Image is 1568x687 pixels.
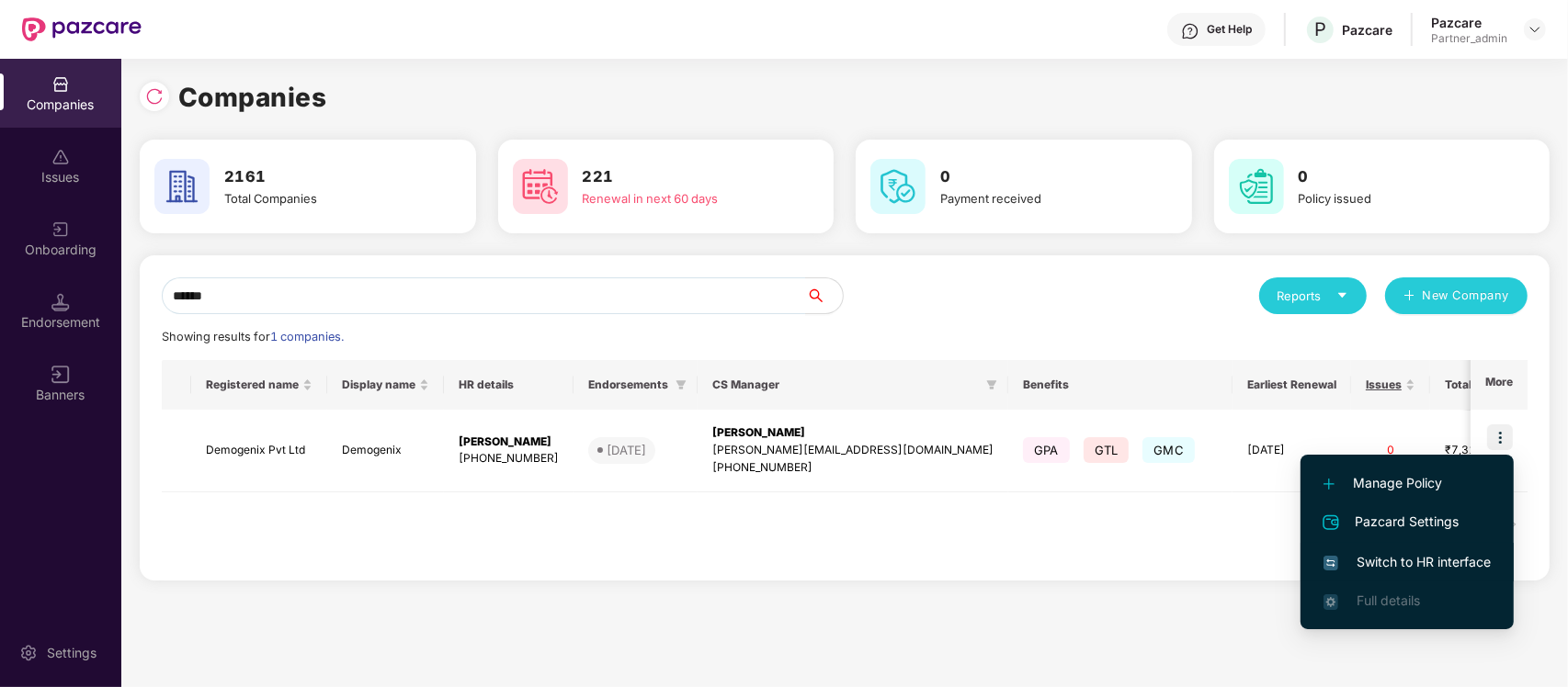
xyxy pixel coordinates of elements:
[1314,18,1326,40] span: P
[583,165,782,189] h3: 221
[1320,512,1342,534] img: svg+xml;base64,PHN2ZyB4bWxucz0iaHR0cDovL3d3dy53My5vcmcvMjAwMC9zdmciIHdpZHRoPSIyNCIgaGVpZ2h0PSIyNC...
[327,360,444,410] th: Display name
[22,17,142,41] img: New Pazcare Logo
[1336,289,1348,301] span: caret-down
[1181,22,1199,40] img: svg+xml;base64,PHN2ZyBpZD0iSGVscC0zMngzMiIgeG1sbnM9Imh0dHA6Ly93d3cudzMub3JnLzIwMDAvc3ZnIiB3aWR0aD...
[1229,159,1284,214] img: svg+xml;base64,PHN2ZyB4bWxucz0iaHR0cDovL3d3dy53My5vcmcvMjAwMC9zdmciIHdpZHRoPSI2MCIgaGVpZ2h0PSI2MC...
[191,360,327,410] th: Registered name
[1324,473,1491,493] span: Manage Policy
[270,330,344,343] span: 1 companies.
[1142,437,1195,463] span: GMC
[672,374,690,396] span: filter
[191,410,327,492] td: Demogenix Pvt Ltd
[178,77,327,118] h1: Companies
[1278,287,1348,305] div: Reports
[1324,556,1338,570] img: svg+xml;base64,PHN2ZyB4bWxucz0iaHR0cDovL3d3dy53My5vcmcvMjAwMC9zdmciIHdpZHRoPSIxNiIgaGVpZ2h0PSIxNi...
[1431,31,1507,46] div: Partner_admin
[444,360,574,410] th: HR details
[1299,189,1498,208] div: Policy issued
[145,87,164,106] img: svg+xml;base64,PHN2ZyBpZD0iUmVsb2FkLTMyeDMyIiB4bWxucz0iaHR0cDovL3d3dy53My5vcmcvMjAwMC9zdmciIHdpZH...
[513,159,568,214] img: svg+xml;base64,PHN2ZyB4bWxucz0iaHR0cDovL3d3dy53My5vcmcvMjAwMC9zdmciIHdpZHRoPSI2MCIgaGVpZ2h0PSI2MC...
[224,165,424,189] h3: 2161
[805,288,843,303] span: search
[1528,22,1542,37] img: svg+xml;base64,PHN2ZyBpZD0iRHJvcGRvd24tMzJ4MzIiIHhtbG5zPSJodHRwOi8vd3d3LnczLm9yZy8yMDAwL3N2ZyIgd2...
[940,165,1140,189] h3: 0
[51,75,70,94] img: svg+xml;base64,PHN2ZyBpZD0iQ29tcGFuaWVzIiB4bWxucz0iaHR0cDovL3d3dy53My5vcmcvMjAwMC9zdmciIHdpZHRoPS...
[607,441,646,459] div: [DATE]
[1342,21,1392,39] div: Pazcare
[1403,289,1415,304] span: plus
[712,377,979,392] span: CS Manager
[1431,14,1507,31] div: Pazcare
[459,450,559,467] div: [PHONE_NUMBER]
[41,644,102,662] div: Settings
[1084,437,1130,463] span: GTL
[1324,479,1335,490] img: svg+xml;base64,PHN2ZyB4bWxucz0iaHR0cDovL3d3dy53My5vcmcvMjAwMC9zdmciIHdpZHRoPSIxMi4yMDEiIGhlaWdodD...
[676,379,687,390] span: filter
[1324,512,1491,534] span: Pazcard Settings
[1324,552,1491,572] span: Switch to HR interface
[1233,360,1351,410] th: Earliest Renewal
[1023,437,1070,463] span: GPA
[1366,377,1402,392] span: Issues
[154,159,210,214] img: svg+xml;base64,PHN2ZyB4bWxucz0iaHR0cDovL3d3dy53My5vcmcvMjAwMC9zdmciIHdpZHRoPSI2MCIgaGVpZ2h0PSI2MC...
[1471,360,1528,410] th: More
[51,366,70,384] img: svg+xml;base64,PHN2ZyB3aWR0aD0iMTYiIGhlaWdodD0iMTYiIHZpZXdCb3g9IjAgMCAxNiAxNiIgZmlsbD0ibm9uZSIgeG...
[51,220,70,239] img: svg+xml;base64,PHN2ZyB3aWR0aD0iMjAiIGhlaWdodD0iMjAiIHZpZXdCb3g9IjAgMCAyMCAyMCIgZmlsbD0ibm9uZSIgeG...
[1351,360,1430,410] th: Issues
[1357,592,1420,608] span: Full details
[206,377,299,392] span: Registered name
[1207,22,1252,37] div: Get Help
[805,277,844,314] button: search
[1445,377,1523,392] span: Total Premium
[712,459,994,477] div: [PHONE_NUMBER]
[1423,287,1510,305] span: New Company
[1299,165,1498,189] h3: 0
[940,189,1140,208] div: Payment received
[1430,360,1551,410] th: Total Premium
[870,159,926,214] img: svg+xml;base64,PHN2ZyB4bWxucz0iaHR0cDovL3d3dy53My5vcmcvMjAwMC9zdmciIHdpZHRoPSI2MCIgaGVpZ2h0PSI2MC...
[342,377,415,392] span: Display name
[162,330,344,343] span: Showing results for
[983,374,1001,396] span: filter
[986,379,997,390] span: filter
[51,293,70,311] img: svg+xml;base64,PHN2ZyB3aWR0aD0iMTQuNSIgaGVpZ2h0PSIxNC41IiB2aWV3Qm94PSIwIDAgMTYgMTYiIGZpbGw9Im5vbm...
[459,434,559,451] div: [PERSON_NAME]
[583,189,782,208] div: Renewal in next 60 days
[712,424,994,442] div: [PERSON_NAME]
[588,377,668,392] span: Endorsements
[224,189,424,208] div: Total Companies
[712,442,994,459] div: [PERSON_NAME][EMAIL_ADDRESS][DOMAIN_NAME]
[327,410,444,492] td: Demogenix
[1324,594,1338,609] img: svg+xml;base64,PHN2ZyB4bWxucz0iaHR0cDovL3d3dy53My5vcmcvMjAwMC9zdmciIHdpZHRoPSIxNi4zNjMiIGhlaWdodD...
[1233,410,1351,492] td: [DATE]
[1008,360,1233,410] th: Benefits
[1385,277,1528,314] button: plusNew Company
[19,644,38,662] img: svg+xml;base64,PHN2ZyBpZD0iU2V0dGluZy0yMHgyMCIgeG1sbnM9Imh0dHA6Ly93d3cudzMub3JnLzIwMDAvc3ZnIiB3aW...
[51,148,70,166] img: svg+xml;base64,PHN2ZyBpZD0iSXNzdWVzX2Rpc2FibGVkIiB4bWxucz0iaHR0cDovL3d3dy53My5vcmcvMjAwMC9zdmciIH...
[1487,424,1513,450] img: icon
